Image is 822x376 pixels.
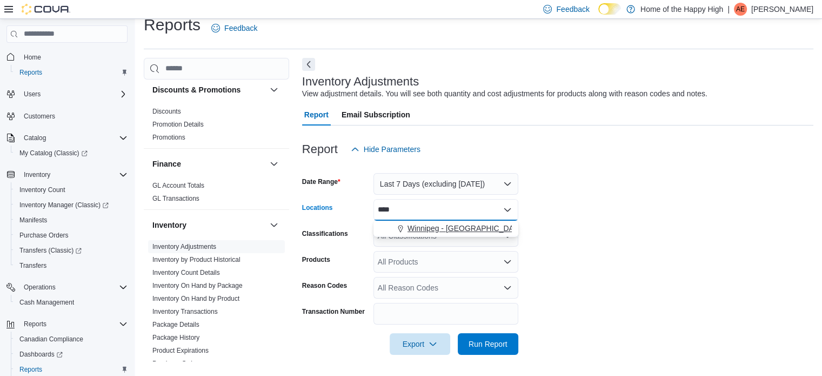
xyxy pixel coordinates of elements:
[152,321,199,328] a: Package Details
[152,243,216,250] a: Inventory Adjustments
[15,229,128,242] span: Purchase Orders
[302,177,340,186] label: Date Range
[144,14,201,36] h1: Reports
[19,50,128,64] span: Home
[11,243,132,258] a: Transfers (Classic)
[11,182,132,197] button: Inventory Count
[152,84,265,95] button: Discounts & Promotions
[152,269,220,276] a: Inventory Count Details
[302,229,348,238] label: Classifications
[407,223,582,234] span: Winnipeg - [GEOGRAPHIC_DATA] - Garden Variety
[2,167,132,182] button: Inventory
[346,138,425,160] button: Hide Parameters
[15,66,46,79] a: Reports
[19,335,83,344] span: Canadian Compliance
[19,298,74,307] span: Cash Management
[207,17,262,39] a: Feedback
[11,347,132,362] a: Dashboards
[152,295,239,302] a: Inventory On Hand by Product
[24,320,46,328] span: Reports
[152,255,240,264] span: Inventory by Product Historical
[152,307,218,316] span: Inventory Transactions
[19,216,47,225] span: Manifests
[15,147,92,160] a: My Catalog (Classic)
[11,197,132,213] a: Inventory Manager (Classic)
[152,346,209,355] span: Product Expirations
[503,206,512,214] button: Close list of options
[152,334,199,341] a: Package History
[19,88,128,101] span: Users
[24,170,50,179] span: Inventory
[458,333,518,355] button: Run Report
[152,281,243,290] span: Inventory On Hand by Package
[152,347,209,354] a: Product Expirations
[24,134,46,142] span: Catalog
[152,133,185,142] span: Promotions
[15,348,128,361] span: Dashboards
[19,149,88,157] span: My Catalog (Classic)
[152,159,265,169] button: Finance
[19,88,45,101] button: Users
[396,333,444,355] span: Export
[15,333,88,346] a: Canadian Compliance
[302,281,347,290] label: Reason Codes
[15,244,128,257] span: Transfers (Classic)
[2,130,132,146] button: Catalog
[19,201,109,209] span: Inventory Manager (Classic)
[373,221,518,236] button: Winnipeg - [GEOGRAPHIC_DATA] - Garden Variety
[19,281,60,294] button: Operations
[727,3,730,16] p: |
[19,350,63,359] span: Dashboards
[302,307,365,316] label: Transaction Number
[2,87,132,102] button: Users
[15,199,128,212] span: Inventory Manager (Classic)
[556,4,589,15] span: Feedback
[152,308,218,315] a: Inventory Transactions
[11,295,132,310] button: Cash Management
[152,294,239,303] span: Inventory On Hand by Product
[268,219,280,232] button: Inventory
[302,58,315,71] button: Next
[15,147,128,160] span: My Catalog (Classic)
[152,220,186,230] h3: Inventory
[15,199,113,212] a: Inventory Manager (Classic)
[152,359,202,368] span: Purchase Orders
[503,258,512,266] button: Open list of options
[302,255,330,264] label: Products
[15,296,128,309] span: Cash Management
[15,348,67,361] a: Dashboards
[373,173,518,195] button: Last 7 Days (excluding [DATE])
[469,339,507,349] span: Run Report
[19,261,46,270] span: Transfers
[19,131,50,144] button: Catalog
[152,108,181,115] a: Discounts
[342,104,410,126] span: Email Subscription
[19,168,55,181] button: Inventory
[15,229,73,242] a: Purchase Orders
[152,220,265,230] button: Inventory
[11,213,132,228] button: Manifests
[144,105,289,148] div: Discounts & Promotions
[15,363,46,376] a: Reports
[15,259,51,272] a: Transfers
[152,360,202,367] a: Purchase Orders
[15,333,128,346] span: Canadian Compliance
[19,168,128,181] span: Inventory
[11,258,132,273] button: Transfers
[15,66,128,79] span: Reports
[152,84,240,95] h3: Discounts & Promotions
[268,83,280,96] button: Discounts & Promotions
[19,281,128,294] span: Operations
[15,183,128,196] span: Inventory Count
[152,159,181,169] h3: Finance
[11,65,132,80] button: Reports
[598,3,621,15] input: Dark Mode
[19,186,65,194] span: Inventory Count
[24,90,41,98] span: Users
[152,256,240,263] a: Inventory by Product Historical
[224,23,257,34] span: Feedback
[15,214,128,227] span: Manifests
[152,320,199,329] span: Package Details
[19,109,128,123] span: Customers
